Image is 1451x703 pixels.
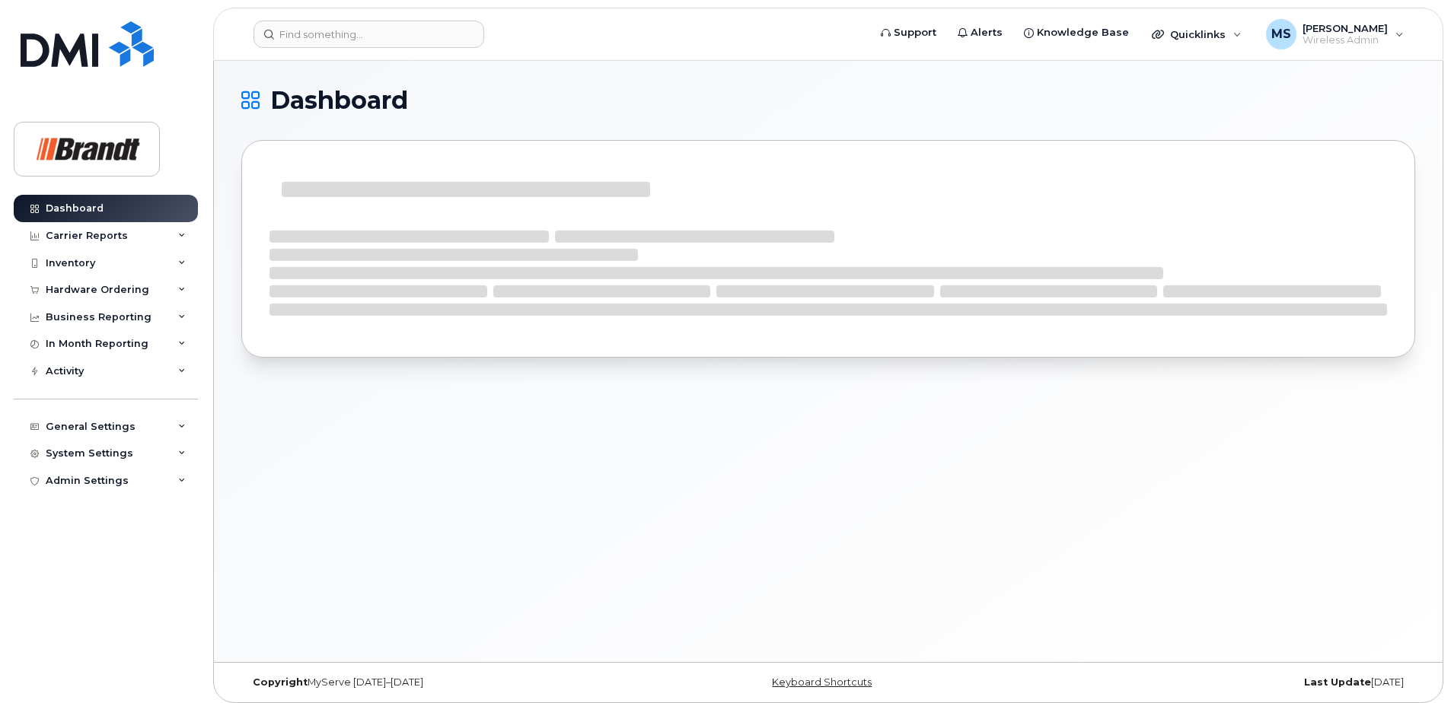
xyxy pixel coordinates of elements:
strong: Last Update [1304,676,1371,688]
div: [DATE] [1024,676,1415,689]
strong: Copyright [253,676,308,688]
div: MyServe [DATE]–[DATE] [241,676,633,689]
span: Dashboard [270,89,408,112]
a: Keyboard Shortcuts [772,676,872,688]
